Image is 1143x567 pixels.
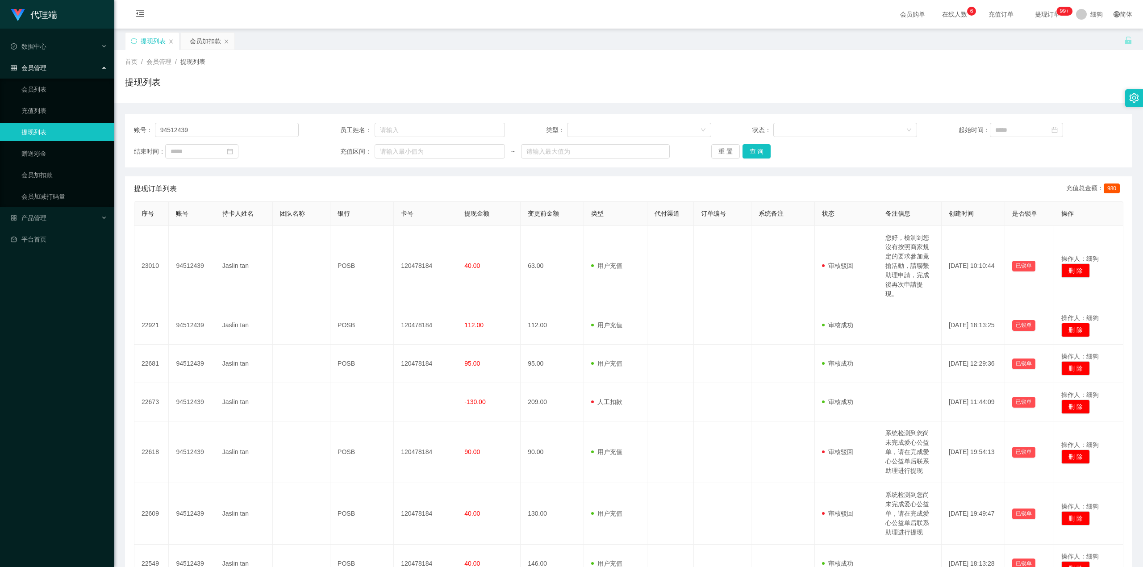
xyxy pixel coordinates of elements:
[375,123,505,137] input: 请输入
[146,58,171,65] span: 会员管理
[134,125,155,135] span: 账号：
[822,448,853,455] span: 审核驳回
[134,147,165,156] span: 结束时间：
[11,11,57,18] a: 代理端
[942,421,1005,483] td: [DATE] 19:54:13
[394,345,457,383] td: 120478184
[11,65,17,71] i: 图标: table
[959,125,990,135] span: 起始时间：
[591,448,622,455] span: 用户充值
[21,80,107,98] a: 会员列表
[970,7,973,16] p: 6
[1030,11,1064,17] span: 提现订单
[655,210,680,217] span: 代付渠道
[134,183,177,194] span: 提现订单列表
[1061,450,1090,464] button: 删 除
[134,345,169,383] td: 22681
[711,144,740,158] button: 重 置
[394,306,457,345] td: 120478184
[169,421,215,483] td: 94512439
[11,215,17,221] i: 图标: appstore-o
[1061,503,1099,510] span: 操作人：细狗
[11,64,46,71] span: 会员管理
[1056,7,1072,16] sup: 1181
[591,262,622,269] span: 用户充值
[134,483,169,545] td: 22609
[169,306,215,345] td: 94512439
[521,144,670,158] input: 请输入最大值为
[1061,361,1090,375] button: 删 除
[330,345,394,383] td: POSB
[394,421,457,483] td: 120478184
[11,43,46,50] span: 数据中心
[141,58,143,65] span: /
[215,345,273,383] td: Jaslin tan
[1061,314,1099,321] span: 操作人：细狗
[21,123,107,141] a: 提现列表
[215,421,273,483] td: Jaslin tan
[1061,400,1090,414] button: 删 除
[546,125,567,135] span: 类型：
[701,210,726,217] span: 订单编号
[280,210,305,217] span: 团队名称
[591,210,604,217] span: 类型
[180,58,205,65] span: 提现列表
[464,398,485,405] span: -130.00
[169,345,215,383] td: 94512439
[878,483,942,545] td: 系统检测到您尚未完成爱心公益单，请在完成爱心公益单后联系助理进行提现
[169,226,215,306] td: 94512439
[967,7,976,16] sup: 6
[134,226,169,306] td: 23010
[394,226,457,306] td: 120478184
[1061,553,1099,560] span: 操作人：细狗
[464,560,480,567] span: 40.00
[340,125,375,135] span: 员工姓名：
[134,306,169,345] td: 22921
[528,210,559,217] span: 变更前金额
[125,58,138,65] span: 首页
[1061,255,1099,262] span: 操作人：细狗
[591,398,622,405] span: 人工扣款
[464,448,480,455] span: 90.00
[984,11,1018,17] span: 充值订单
[394,483,457,545] td: 120478184
[906,127,912,133] i: 图标: down
[822,262,853,269] span: 审核驳回
[1051,127,1058,133] i: 图标: calendar
[591,360,622,367] span: 用户充值
[759,210,784,217] span: 系统备注
[215,383,273,421] td: Jaslin tan
[224,39,229,44] i: 图标: close
[1061,441,1099,448] span: 操作人：细狗
[11,230,107,248] a: 图标: dashboard平台首页
[30,0,57,29] h1: 代理端
[131,38,137,44] i: 图标: sync
[521,383,584,421] td: 209.00
[330,226,394,306] td: POSB
[942,345,1005,383] td: [DATE] 12:29:36
[125,0,155,29] i: 图标: menu-fold
[521,306,584,345] td: 112.00
[591,321,622,329] span: 用户充值
[822,510,853,517] span: 审核驳回
[521,483,584,545] td: 130.00
[169,483,215,545] td: 94512439
[878,226,942,306] td: 您好，檢測到您沒有按照商家規定的要求參加竟搶活動，請聯繫助理申請，完成後再次申請提現。
[168,39,174,44] i: 图标: close
[1012,210,1037,217] span: 是否锁单
[21,145,107,163] a: 赠送彩金
[141,33,166,50] div: 提现列表
[1114,11,1120,17] i: 图标: global
[1012,320,1035,331] button: 已锁单
[134,421,169,483] td: 22618
[1124,36,1132,44] i: 图标: unlock
[227,148,233,154] i: 图标: calendar
[1061,391,1099,398] span: 操作人：细狗
[949,210,974,217] span: 创建时间
[822,360,853,367] span: 审核成功
[21,166,107,184] a: 会员加扣款
[222,210,254,217] span: 持卡人姓名
[190,33,221,50] div: 会员加扣款
[215,483,273,545] td: Jaslin tan
[701,127,706,133] i: 图标: down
